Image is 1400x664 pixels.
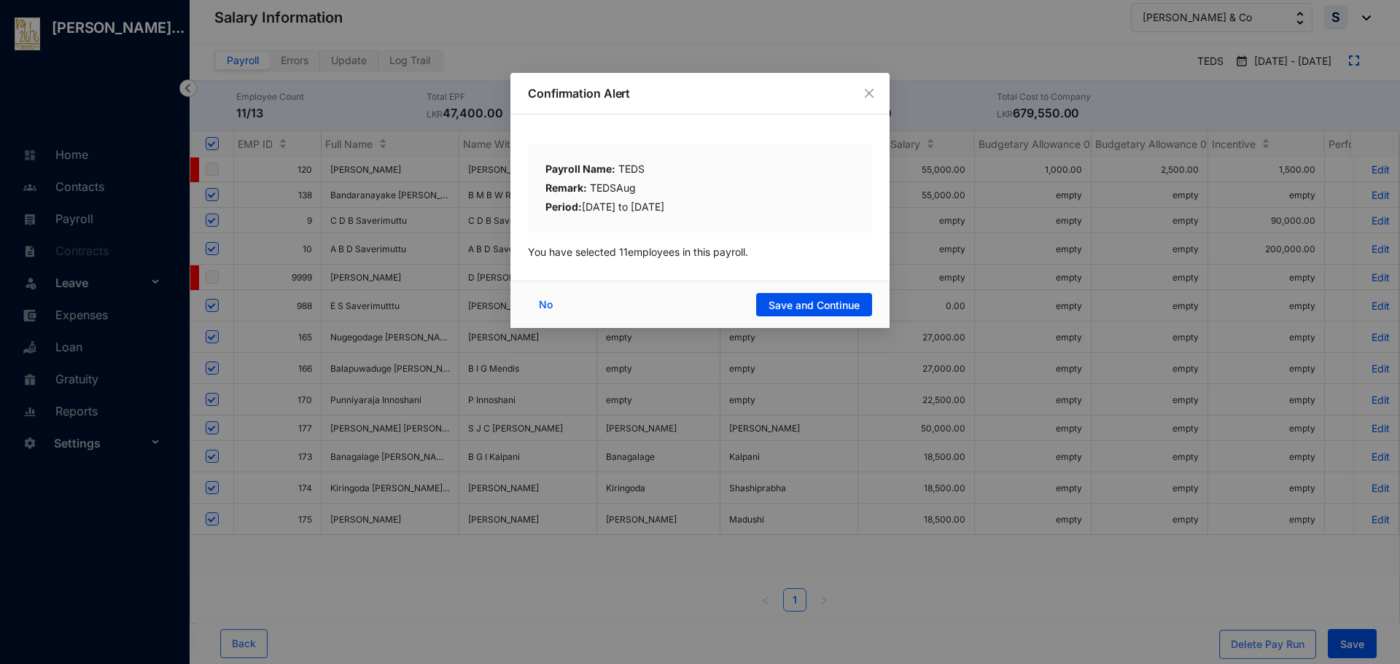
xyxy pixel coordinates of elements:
b: Payroll Name: [545,163,615,175]
p: Confirmation Alert [528,85,872,102]
span: No [539,297,553,313]
span: Save and Continue [769,298,860,313]
b: Period: [545,200,582,213]
span: close [863,87,875,99]
span: You have selected 11 employees in this payroll. [528,246,748,258]
b: Remark: [545,181,587,194]
div: TEDSAug [545,180,855,199]
button: No [528,293,567,316]
button: Close [861,85,877,101]
div: TEDS [545,161,855,180]
div: [DATE] to [DATE] [545,199,855,215]
button: Save and Continue [756,293,872,316]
